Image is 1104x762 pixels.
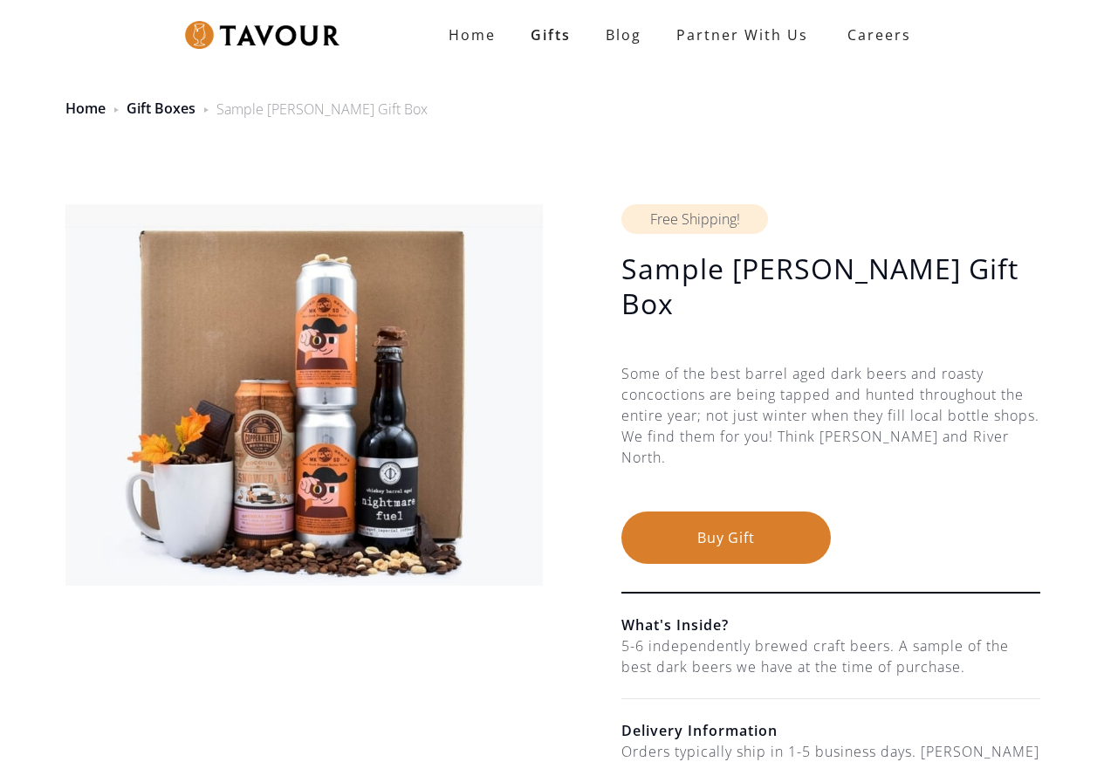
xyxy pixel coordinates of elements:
div: Free Shipping! [621,204,768,234]
a: partner with us [659,17,826,52]
h6: What's Inside? [621,614,1040,635]
div: Sample [PERSON_NAME] Gift Box [216,99,428,120]
h1: Sample [PERSON_NAME] Gift Box [621,251,1040,321]
strong: Careers [847,17,911,52]
button: Buy Gift [621,511,831,564]
strong: Home [449,25,496,45]
a: Home [431,17,513,52]
a: Careers [826,10,924,59]
a: Home [65,99,106,118]
h6: Delivery Information [621,720,1040,741]
a: Gift Boxes [127,99,195,118]
a: Blog [588,17,659,52]
div: Some of the best barrel aged dark beers and roasty concoctions are being tapped and hunted throug... [621,363,1040,511]
div: 5-6 independently brewed craft beers. A sample of the best dark beers we have at the time of purc... [621,635,1040,677]
a: Gifts [513,17,588,52]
